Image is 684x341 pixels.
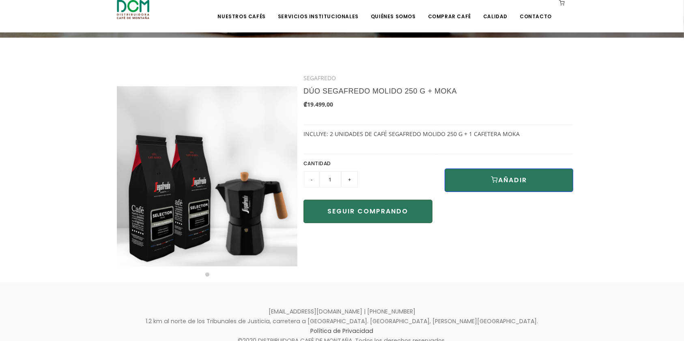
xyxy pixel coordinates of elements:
a: Política de Privacidad [311,327,374,335]
a: Calidad [478,1,512,20]
div: SEGAFREDO [303,73,573,83]
button: AÑADIR [445,168,574,192]
a: Contacto [515,1,557,20]
a: Comprar Café [423,1,476,20]
input: - [304,171,319,188]
li: Page dot 1 [205,273,209,277]
input: + [341,171,358,188]
button: SEGUIR COMPRANDO [303,200,432,223]
h6: CANTIDAD [303,158,432,169]
img: DCM-WEB-PRODUCTO-1024x1024-V2-FONDO-CLARO-SEGA-T-MEDIO-PROMO-PRENSA-X2_1.png [117,86,297,266]
a: Servicios Institucionales [273,1,364,20]
a: Nuestros Cafés [213,1,271,20]
a: DÚO SEGAFREDO MOLIDO 250 g + MOKA [303,87,457,95]
a: Quiénes Somos [366,1,421,20]
b: ₡19.499,00 [303,100,333,108]
div: INCLUYE: 2 UNIDADES DE CAFÉ SEGAFREDO MOLIDO 250 G + 1 CAFETERA MOKA [303,70,573,230]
